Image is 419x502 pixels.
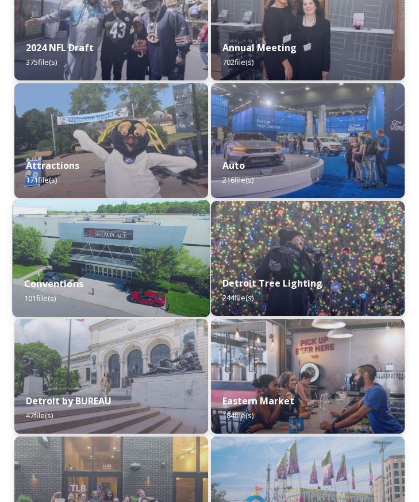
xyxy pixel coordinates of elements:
[211,201,405,316] img: ad1a86ae-14bd-4f6b-9ce0-fa5a51506304.jpg
[26,57,57,67] span: 375 file(s)
[222,395,294,407] strong: Eastern Market
[222,175,253,185] span: 216 file(s)
[222,57,253,67] span: 702 file(s)
[26,395,112,407] strong: Detroit by BUREAU
[211,319,405,434] img: 3c2c6adb-06da-4ad6-b7c8-83bb800b1f33.jpg
[14,319,208,434] img: Bureau_DIA_6998.jpg
[26,41,94,54] strong: 2024 NFL Draft
[13,200,210,317] img: 35ad669e-8c01-473d-b9e4-71d78d8e13d9.jpg
[14,83,208,198] img: b41b5269-79c1-44fe-8f0b-cab865b206ff.jpg
[26,159,79,172] strong: Attractions
[222,41,297,54] strong: Annual Meeting
[211,83,405,198] img: d7532473-e64b-4407-9cc3-22eb90fab41b.jpg
[222,292,253,303] span: 244 file(s)
[222,277,322,289] strong: Detroit Tree Lighting
[24,293,56,303] span: 101 file(s)
[222,410,253,420] span: 184 file(s)
[222,159,245,172] strong: Auto
[26,175,57,185] span: 171 file(s)
[26,410,53,420] span: 47 file(s)
[24,277,83,290] strong: Conventions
